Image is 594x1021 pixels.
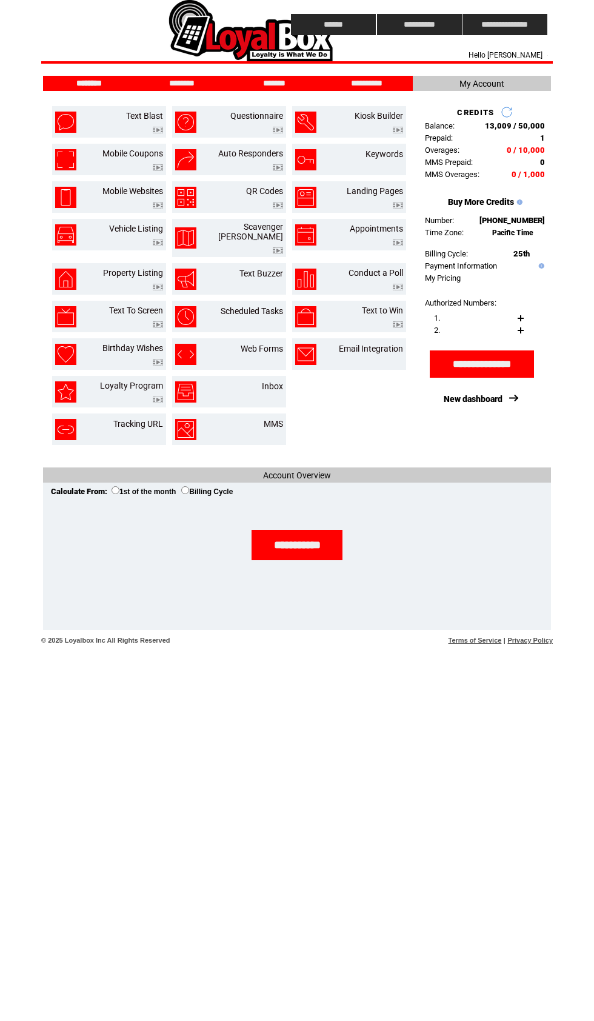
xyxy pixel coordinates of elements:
img: text-buzzer.png [175,269,196,290]
img: conduct-a-poll.png [295,269,316,290]
a: Text to Win [362,306,403,315]
a: Vehicle Listing [109,224,163,233]
span: Pacific Time [492,229,533,237]
a: Payment Information [425,261,497,270]
a: Appointments [350,224,403,233]
img: video.png [393,202,403,209]
span: 1. [434,313,440,323]
a: Text Blast [126,111,163,121]
a: Terms of Service [449,637,502,644]
img: video.png [393,127,403,133]
img: mobile-coupons.png [55,149,76,170]
img: help.gif [514,199,522,205]
a: MMS [264,419,283,429]
img: inbox.png [175,381,196,403]
a: Loyalty Program [100,381,163,390]
span: Account Overview [263,470,331,480]
img: landing-pages.png [295,187,316,208]
span: Authorized Numbers: [425,298,496,307]
img: video.png [153,127,163,133]
img: scavenger-hunt.png [175,227,196,249]
a: Email Integration [339,344,403,353]
img: questionnaire.png [175,112,196,133]
img: kiosk-builder.png [295,112,316,133]
input: 1st of the month [112,486,119,494]
a: My Pricing [425,273,461,283]
img: text-to-win.png [295,306,316,327]
span: 2. [434,326,440,335]
img: property-listing.png [55,269,76,290]
img: video.png [153,284,163,290]
span: [PHONE_NUMBER] [479,216,545,225]
img: auto-responders.png [175,149,196,170]
a: Mobile Coupons [102,149,163,158]
span: Number: [425,216,454,225]
img: video.png [153,239,163,246]
img: text-to-screen.png [55,306,76,327]
a: Scavenger [PERSON_NAME] [218,222,283,241]
a: Kiosk Builder [355,111,403,121]
span: MMS Prepaid: [425,158,473,167]
img: web-forms.png [175,344,196,365]
img: video.png [153,359,163,366]
span: Prepaid: [425,133,453,142]
a: QR Codes [246,186,283,196]
a: Landing Pages [347,186,403,196]
img: video.png [153,397,163,403]
span: © 2025 Loyalbox Inc All Rights Reserved [41,637,170,644]
a: New dashboard [444,394,502,404]
span: CREDITS [457,108,494,117]
a: Buy More Credits [448,197,514,207]
img: video.png [273,202,283,209]
span: MMS Overages: [425,170,479,179]
img: email-integration.png [295,344,316,365]
img: mms.png [175,419,196,440]
img: video.png [393,284,403,290]
img: video.png [393,321,403,328]
img: text-blast.png [55,112,76,133]
img: video.png [153,202,163,209]
span: Overages: [425,146,459,155]
input: Billing Cycle [181,486,189,494]
span: Time Zone: [425,228,464,237]
span: Calculate From: [51,487,107,496]
img: video.png [273,127,283,133]
span: 0 / 1,000 [512,170,545,179]
span: Balance: [425,121,455,130]
img: tracking-url.png [55,419,76,440]
img: video.png [153,164,163,171]
img: scheduled-tasks.png [175,306,196,327]
span: 0 / 10,000 [507,146,545,155]
span: 0 [540,158,545,167]
img: keywords.png [295,149,316,170]
img: qr-codes.png [175,187,196,208]
img: mobile-websites.png [55,187,76,208]
span: 1 [540,133,545,142]
img: loyalty-program.png [55,381,76,403]
img: video.png [273,247,283,254]
span: Hello [PERSON_NAME] [469,51,542,59]
label: Billing Cycle [181,487,233,496]
a: Property Listing [103,268,163,278]
img: appointments.png [295,224,316,246]
img: video.png [153,321,163,328]
span: 13,009 / 50,000 [485,121,545,130]
span: Billing Cycle: [425,249,468,258]
span: 25th [513,249,530,258]
span: | [504,637,506,644]
a: Scheduled Tasks [221,306,283,316]
img: video.png [273,164,283,171]
span: My Account [459,79,504,89]
a: Web Forms [241,344,283,353]
a: Inbox [262,381,283,391]
a: Text Buzzer [239,269,283,278]
img: vehicle-listing.png [55,224,76,246]
img: video.png [393,239,403,246]
img: help.gif [536,263,544,269]
img: birthday-wishes.png [55,344,76,365]
label: 1st of the month [112,487,176,496]
a: Conduct a Poll [349,268,403,278]
a: Keywords [365,149,403,159]
a: Auto Responders [218,149,283,158]
a: Privacy Policy [507,637,553,644]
